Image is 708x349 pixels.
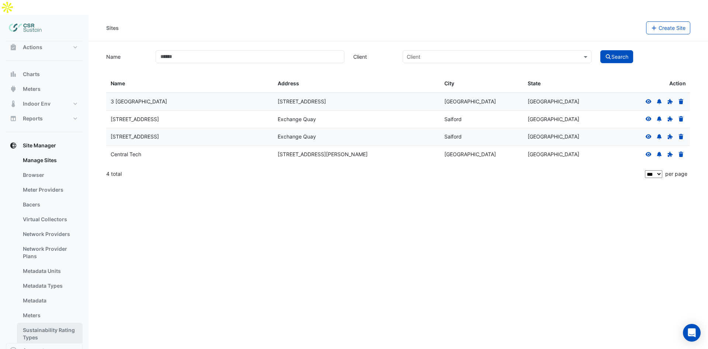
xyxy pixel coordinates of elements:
[278,115,436,124] div: Exchange Quay
[10,142,17,149] app-icon: Site Manager
[646,21,691,34] button: Create Site
[17,212,83,227] a: Virtual Collectors
[10,71,17,78] app-icon: Charts
[17,293,83,308] a: Metadata
[111,150,269,159] div: Central Tech
[23,71,40,78] span: Charts
[17,278,83,293] a: Metadata Types
[278,80,299,86] span: Address
[278,150,436,159] div: [STREET_ADDRESS][PERSON_NAME]
[17,153,83,168] a: Manage Sites
[278,133,436,141] div: Exchange Quay
[102,50,151,63] label: Name
[23,85,41,93] span: Meters
[17,227,83,242] a: Network Providers
[528,97,602,106] div: [GEOGRAPHIC_DATA]
[17,168,83,182] a: Browser
[23,142,56,149] span: Site Manager
[17,197,83,212] a: Bacers
[349,50,398,63] label: Client
[111,97,269,106] div: 3 [GEOGRAPHIC_DATA]
[528,133,602,141] div: [GEOGRAPHIC_DATA]
[111,80,125,86] span: Name
[678,116,684,122] a: Delete Site
[444,97,519,106] div: [GEOGRAPHIC_DATA]
[111,115,269,124] div: [STREET_ADDRESS]
[6,67,83,82] button: Charts
[23,115,43,122] span: Reports
[665,171,687,177] span: per page
[444,150,519,159] div: [GEOGRAPHIC_DATA]
[17,182,83,197] a: Meter Providers
[10,100,17,107] app-icon: Indoor Env
[444,133,519,141] div: Salford
[17,323,83,345] a: Sustainability Rating Types
[10,115,17,122] app-icon: Reports
[111,133,269,141] div: [STREET_ADDRESS]
[278,97,436,106] div: [STREET_ADDRESS]
[528,115,602,124] div: [GEOGRAPHIC_DATA]
[6,82,83,96] button: Meters
[678,98,684,105] a: Delete Site
[106,24,119,32] div: Sites
[17,264,83,278] a: Metadata Units
[9,21,42,35] img: Company Logo
[444,115,519,124] div: Salford
[106,165,643,183] div: 4 total
[23,44,42,51] span: Actions
[6,96,83,111] button: Indoor Env
[6,40,83,55] button: Actions
[678,133,684,140] a: Delete Site
[10,44,17,51] app-icon: Actions
[669,79,686,88] span: Action
[678,151,684,157] a: Delete Site
[528,80,541,86] span: State
[659,25,686,31] span: Create Site
[17,242,83,264] a: Network Provider Plans
[683,324,701,342] div: Open Intercom Messenger
[528,150,602,159] div: [GEOGRAPHIC_DATA]
[6,111,83,126] button: Reports
[6,153,83,348] div: Site Manager
[17,308,83,323] a: Meters
[600,50,634,63] button: Search
[444,80,454,86] span: City
[10,85,17,93] app-icon: Meters
[6,138,83,153] button: Site Manager
[23,100,51,107] span: Indoor Env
